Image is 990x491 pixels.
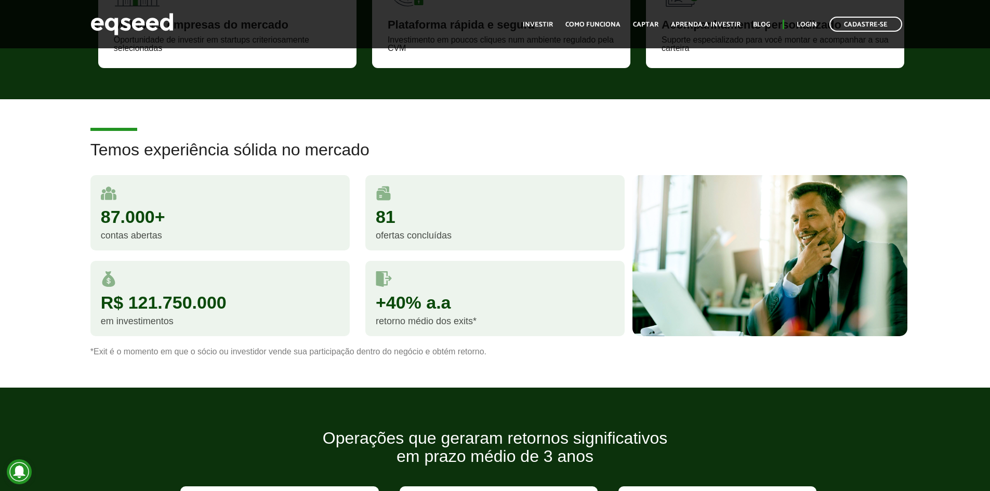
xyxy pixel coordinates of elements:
div: em investimentos [101,316,339,326]
div: 81 [376,208,614,225]
div: +40% a.a [376,294,614,311]
img: EqSeed [90,10,174,38]
div: R$ 121.750.000 [101,294,339,311]
a: Investir [523,21,553,28]
a: Blog [753,21,770,28]
a: Cadastre-se [829,17,902,32]
a: Captar [633,21,658,28]
img: user.svg [101,185,116,201]
a: Aprenda a investir [671,21,741,28]
a: Como funciona [565,21,621,28]
p: *Exit é o momento em que o sócio ou investidor vende sua participação dentro do negócio e obtém r... [90,347,900,356]
img: saidas.svg [376,271,392,287]
a: Login [797,21,817,28]
div: contas abertas [101,231,339,240]
div: 87.000+ [101,208,339,225]
h2: Temos experiência sólida no mercado [90,141,900,175]
div: retorno médio dos exits* [376,316,614,326]
img: rodadas.svg [376,185,391,201]
img: money.svg [101,271,116,287]
div: ofertas concluídas [376,231,614,240]
h2: Operações que geraram retornos significativos em prazo médio de 3 anos [173,429,817,481]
